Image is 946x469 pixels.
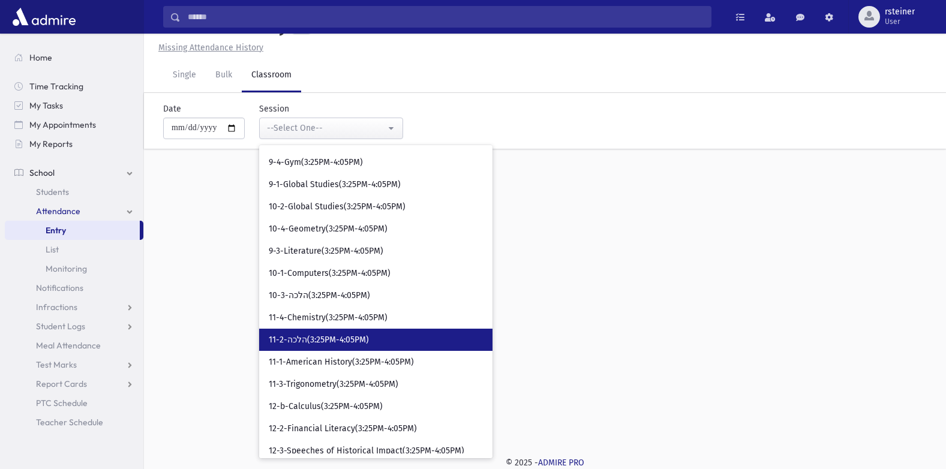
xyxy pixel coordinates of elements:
span: Time Tracking [29,81,83,92]
span: Students [36,187,69,197]
img: AdmirePro [10,5,79,29]
span: Notifications [36,282,83,293]
span: 9-1-Global Studies(3:25PM-4:05PM) [269,179,401,191]
div: © 2025 - [163,456,927,469]
span: My Reports [29,139,73,149]
span: Report Cards [36,378,87,389]
button: --Select One-- [259,118,403,139]
span: 11-1-American History(3:25PM-4:05PM) [269,356,414,368]
a: Entry [5,221,140,240]
span: Attendance [36,206,80,217]
a: Classroom [242,59,301,92]
a: School [5,163,143,182]
span: My Appointments [29,119,96,130]
span: 9-3-Literature(3:25PM-4:05PM) [269,245,383,257]
a: Notifications [5,278,143,297]
span: List [46,244,59,255]
a: Report Cards [5,374,143,393]
a: Missing Attendance History [154,43,263,53]
a: My Tasks [5,96,143,115]
a: Bulk [206,59,242,92]
span: 9-4-Gym(3:25PM-4:05PM) [269,157,363,169]
span: Infractions [36,302,77,312]
a: Meal Attendance [5,336,143,355]
a: PTC Schedule [5,393,143,413]
a: My Reports [5,134,143,154]
a: Student Logs [5,317,143,336]
a: Time Tracking [5,77,143,96]
span: 10-3-הלכה(3:25PM-4:05PM) [269,290,370,302]
a: Monitoring [5,259,143,278]
a: Test Marks [5,355,143,374]
a: Students [5,182,143,202]
span: 11-3-Trigonometry(3:25PM-4:05PM) [269,378,398,390]
span: 12-2-Financial Literacy(3:25PM-4:05PM) [269,423,417,435]
div: --Select One-- [267,122,386,134]
span: 10-2-Global Studies(3:25PM-4:05PM) [269,201,406,213]
a: List [5,240,143,259]
span: Student Logs [36,321,85,332]
span: PTC Schedule [36,398,88,408]
span: School [29,167,55,178]
a: Single [163,59,206,92]
span: 12-3-Speeches of Historical Impact(3:25PM-4:05PM) [269,445,464,457]
a: Teacher Schedule [5,413,143,432]
a: Home [5,48,143,67]
u: Missing Attendance History [158,43,263,53]
a: Attendance [5,202,143,221]
input: Search [181,6,711,28]
span: My Tasks [29,100,63,111]
span: Meal Attendance [36,340,101,351]
label: Session [259,103,289,115]
span: 11-4-Chemistry(3:25PM-4:05PM) [269,312,388,324]
a: My Appointments [5,115,143,134]
span: Test Marks [36,359,77,370]
span: Monitoring [46,263,87,274]
span: Home [29,52,52,63]
a: Infractions [5,297,143,317]
span: Teacher Schedule [36,417,103,428]
span: User [885,17,915,26]
span: 10-4-Geometry(3:25PM-4:05PM) [269,223,388,235]
span: Entry [46,225,66,236]
span: rsteiner [885,7,915,17]
span: 10-1-Computers(3:25PM-4:05PM) [269,267,391,279]
span: 12-b-Calculus(3:25PM-4:05PM) [269,401,383,413]
label: Date [163,103,181,115]
span: 11-2-הלכה(3:25PM-4:05PM) [269,334,369,346]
